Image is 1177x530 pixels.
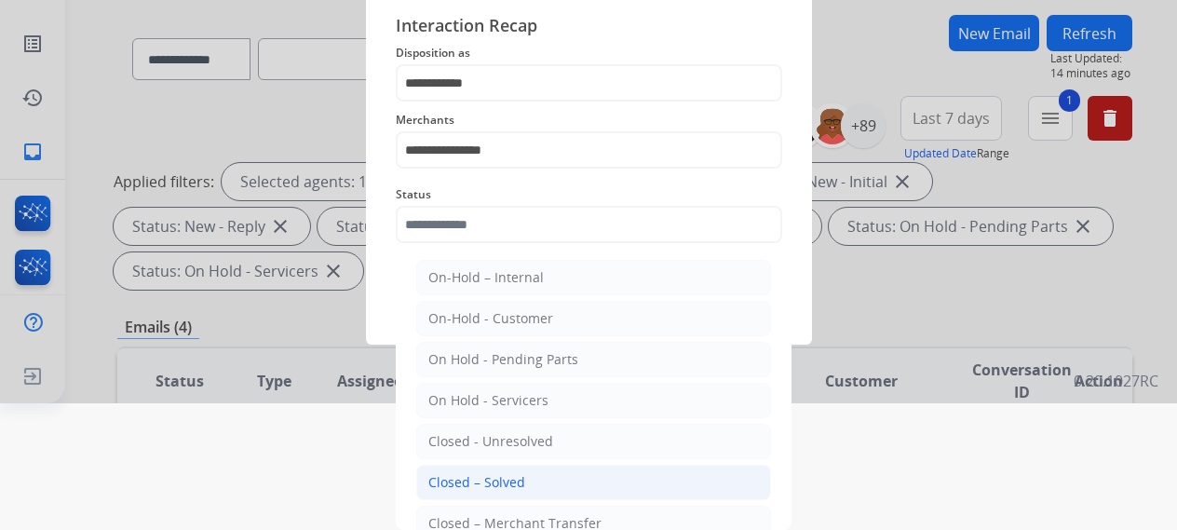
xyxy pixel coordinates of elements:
div: On Hold - Servicers [428,391,548,410]
div: On-Hold – Internal [428,268,544,287]
p: 0.20.1027RC [1074,370,1158,392]
span: Disposition as [396,42,782,64]
span: Status [396,183,782,206]
div: Closed – Solved [428,473,525,492]
div: On-Hold - Customer [428,309,553,328]
span: Merchants [396,109,782,131]
span: Interaction Recap [396,12,782,42]
div: Closed - Unresolved [428,432,553,451]
div: On Hold - Pending Parts [428,350,578,369]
